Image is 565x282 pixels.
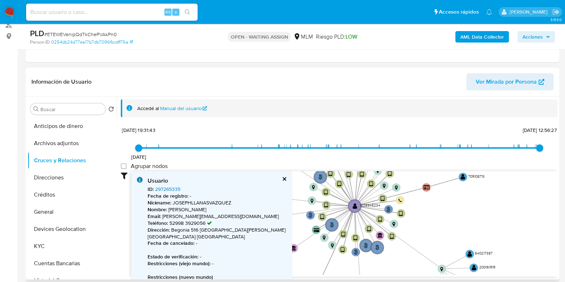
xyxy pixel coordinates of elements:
span: [DATE] 19:31:43 [122,127,155,134]
b: Restricciones (viejo mundo) : [148,260,210,267]
p: JOSEPHLLANASVAZQUEZ [148,199,286,206]
p: [PERSON_NAME][EMAIL_ADDRESS][DOMAIN_NAME] [148,213,286,220]
text:  [461,174,465,180]
button: Direcciones [28,169,117,186]
span: [DATE] 12:56:27 [522,127,556,134]
span: Ver Mirada por Persona [476,73,537,90]
p: [PERSON_NAME] [148,206,286,213]
b: PLD [30,28,44,39]
text:  [310,198,313,203]
text:  [353,249,357,254]
p: carlos.soto@mercadolibre.com.mx [509,9,550,15]
text:  [360,171,364,177]
input: Buscar usuario o caso... [26,8,198,17]
div: MLM [293,33,313,41]
span: Agrupar nodos [131,163,168,170]
b: Fecha de registro : [148,192,188,199]
b: Teléfono : [148,219,168,227]
span: Accesos rápidos [439,8,479,16]
text:  [472,264,476,271]
span: Alt [165,9,171,15]
text:  [324,189,328,195]
text:  [377,233,383,238]
text:  [364,243,368,248]
text:  [331,243,334,248]
span: s [175,9,177,15]
text:  [378,216,382,222]
text: 709108713 [468,173,485,179]
input: Agrupar nodos [121,163,127,169]
b: ID : [148,185,154,193]
text:  [376,169,379,173]
b: Email : [148,213,161,220]
text:  [367,226,371,232]
a: 297265335 [155,185,180,193]
text:  [314,228,319,232]
p: - [148,240,286,247]
text:  [320,214,324,220]
a: Notificaciones [486,9,492,15]
text:  [392,222,395,227]
button: Cuentas Bancarias [28,255,117,272]
span: 3.153.0 [550,17,561,23]
text:  [423,184,430,190]
text: 200161919 [479,264,495,269]
text:  [318,174,322,179]
p: - [148,193,286,199]
button: Devices Geolocation [28,221,117,238]
span: [DATE] [131,153,147,160]
button: Anticipos de dinero [28,118,117,135]
text:  [375,245,379,250]
button: Acciones [517,31,555,43]
div: Usuario [148,177,286,185]
text:  [467,251,472,257]
a: 0254db24d77ea17b7db7096fbcdff76a [51,39,133,45]
button: General [28,203,117,221]
text:  [395,185,397,190]
p: OPEN - WAITING ASSIGN [228,32,291,42]
text:  [388,170,392,177]
h1: Información de Usuario [31,78,91,85]
button: Créditos [28,186,117,203]
button: cerrar [282,177,286,181]
text:  [369,180,373,187]
span: LOW [345,33,357,41]
text: 1228945234 [360,202,380,208]
text:  [440,267,443,271]
text:  [330,222,334,227]
b: AML Data Collector [460,31,504,43]
text:  [324,202,328,208]
text:  [341,246,345,252]
text:  [353,235,357,241]
span: Acciones [522,31,543,43]
b: Fecha de cancelado : [148,239,194,247]
a: Manual del usuario [160,105,207,112]
text:  [398,198,402,202]
text:  [352,203,357,209]
input: Buscar [40,106,103,113]
text:  [399,210,403,216]
p: Begonia 516 [GEOGRAPHIC_DATA][PERSON_NAME][GEOGRAPHIC_DATA] [GEOGRAPHIC_DATA] [148,227,286,240]
span: Riesgo PLD: [316,33,357,41]
text:  [341,231,345,237]
p: 52998 3929056 [148,220,286,227]
span: Accedé al [137,105,159,112]
text:  [312,185,315,189]
b: Estado de verificación : [148,253,198,260]
text:  [390,233,393,239]
b: Person ID [30,39,50,45]
text:  [347,171,351,177]
p: - [148,253,286,260]
text:  [291,245,296,250]
p: - [148,260,286,267]
text: 640217387 [475,251,492,256]
span: # ETEWEVenipQdTkChePVAkPn0 [44,31,117,38]
button: KYC [28,238,117,255]
text:  [308,212,312,217]
a: Salir [552,8,560,16]
button: AML Data Collector [455,31,509,43]
text:  [323,236,326,240]
b: Nombre : [148,206,167,213]
text:  [381,196,385,202]
b: Nickname : [148,199,171,206]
